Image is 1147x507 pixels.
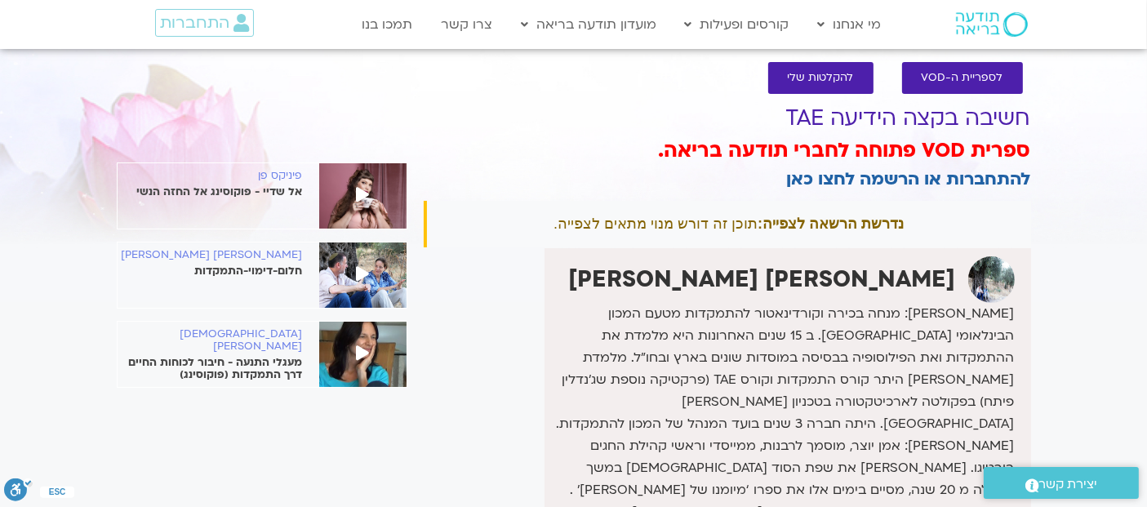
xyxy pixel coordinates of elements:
img: %D7%93%D7%A0%D7%94-%D7%92%D7%A0%D7%99%D7%94%D7%A8-%D7%95%D7%91%D7%A8%D7%95%D7%9A-%D7%91%D7%A8%D7%... [319,242,407,308]
span: התחברות [160,14,229,32]
h3: ספרית VOD פתוחה לחברי תודעה בריאה. [424,137,1031,165]
strong: [PERSON_NAME] [PERSON_NAME] [569,264,956,295]
span: להקלטות שלי [788,72,854,84]
strong: נדרשת הרשאה לצפייה: [758,216,904,232]
img: %D7%A4%D7%A0%D7%99%D7%A7%D7%A1-%D7%A4%D7%9F-1-scaled-1.jpg [319,163,407,229]
img: דנה גניהר וברוך ברנר [968,256,1015,303]
a: מועדון תודעה בריאה [513,9,665,40]
p: אל שדיי - פוקוסינג אל החזה הנשי [118,186,302,198]
a: להתחברות או הרשמה לחצו כאן [787,167,1031,191]
h6: פיניקס פן [118,170,302,182]
a: [DEMOGRAPHIC_DATA][PERSON_NAME] מעגלי התנעה - חיבור לכוחות החיים דרך התמקדות (פוקוסינג) [118,328,407,381]
a: התחברות [155,9,254,37]
a: פיניקס פן אל שדיי - פוקוסינג אל החזה הנשי [118,170,407,198]
p: חלום-דימוי-התמקדות [118,265,302,278]
div: תוכן זה דורש מנוי מתאים לצפייה. [424,201,1031,247]
p: מעגלי התנעה - חיבור לכוחות החיים דרך התמקדות (פוקוסינג) [118,357,302,381]
img: %D7%99%D7%94%D7%95%D7%93%D7%99%D7%AA-%D7%A4%D7%99%D7%A8%D7%A1%D7%98small-3.jpg [319,322,407,387]
a: צרו קשר [433,9,500,40]
h1: חשיבה בקצה הידיעה TAE [424,106,1031,131]
a: תמכו בנו [353,9,420,40]
a: [PERSON_NAME] [PERSON_NAME] חלום-דימוי-התמקדות [118,249,407,278]
a: קורסים ופעילות [677,9,798,40]
a: יצירת קשר [984,467,1139,499]
a: מי אנחנו [810,9,890,40]
img: תודעה בריאה [956,12,1028,37]
a: לספריית ה-VOD [902,62,1023,94]
h6: [DEMOGRAPHIC_DATA][PERSON_NAME] [118,328,302,353]
span: לספריית ה-VOD [922,72,1003,84]
a: להקלטות שלי [768,62,874,94]
h6: [PERSON_NAME] [PERSON_NAME] [118,249,302,261]
span: יצירת קשר [1039,474,1098,496]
